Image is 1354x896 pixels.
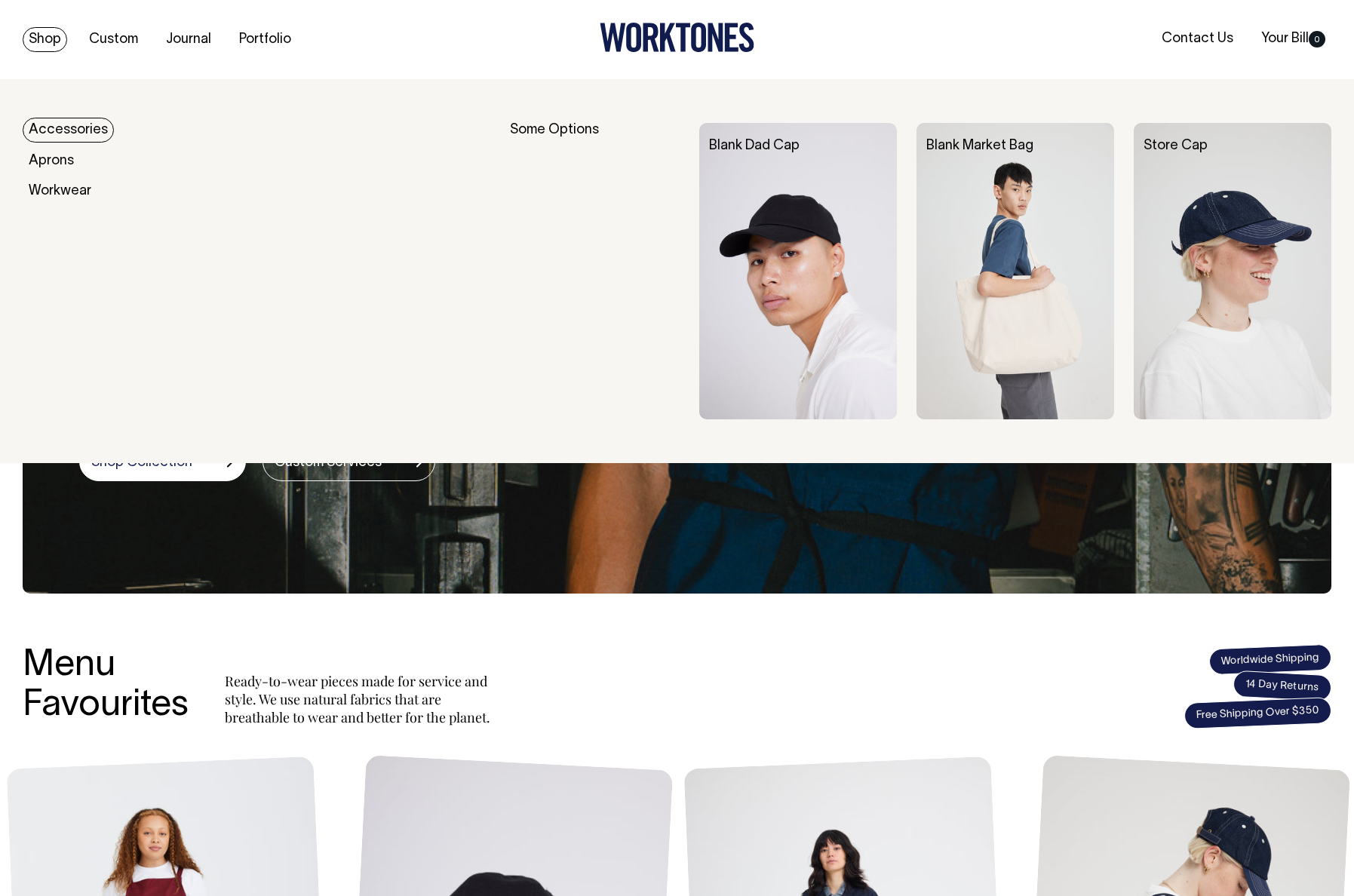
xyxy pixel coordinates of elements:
img: Blank Market Bag [916,123,1114,419]
a: Custom [83,27,144,52]
div: Some Options [510,123,680,419]
a: Your Bill0 [1255,26,1331,51]
p: Ready-to-wear pieces made for service and style. We use natural fabrics that are breathable to we... [225,672,496,726]
a: Contact Us [1156,26,1239,51]
a: Shop [23,27,67,52]
img: Blank Dad Cap [699,123,897,419]
a: Journal [160,27,217,52]
span: 0 [1309,31,1325,48]
span: Free Shipping Over $350 [1184,697,1331,729]
a: Workwear [23,179,97,204]
span: Worldwide Shipping [1208,643,1331,675]
a: Portfolio [233,27,297,52]
h3: Menu Favourites [23,646,189,726]
a: Store Cap [1144,140,1208,152]
a: Accessories [23,118,114,143]
a: Aprons [23,149,80,173]
a: Blank Dad Cap [709,140,800,152]
a: Blank Market Bag [926,140,1033,152]
img: Store Cap [1134,123,1331,419]
span: 14 Day Returns [1233,670,1332,702]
